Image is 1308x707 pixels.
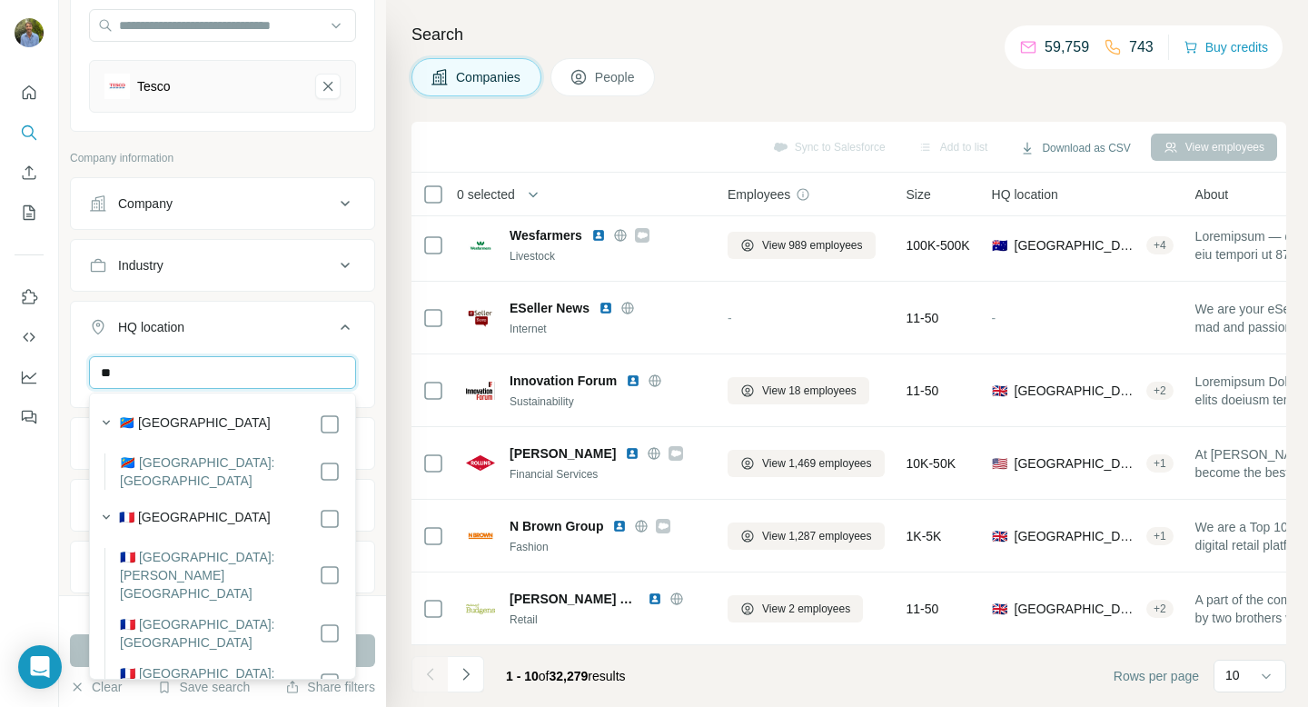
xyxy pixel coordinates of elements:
[466,231,495,260] img: Logo of Wesfarmers
[626,373,640,388] img: LinkedIn logo
[992,600,1007,618] span: 🇬🇧
[907,600,939,618] span: 11-50
[315,74,341,99] button: Tesco-remove-button
[510,539,706,555] div: Fashion
[118,256,163,274] div: Industry
[137,77,171,95] div: Tesco
[120,453,319,490] label: 🇨🇩 [GEOGRAPHIC_DATA]: [GEOGRAPHIC_DATA]
[1007,134,1143,162] button: Download as CSV
[591,228,606,243] img: LinkedIn logo
[411,22,1286,47] h4: Search
[119,508,271,530] label: 🇫🇷 [GEOGRAPHIC_DATA]
[510,226,582,244] span: Wesfarmers
[510,444,616,463] span: [PERSON_NAME]
[118,194,173,213] div: Company
[71,422,374,465] button: Annual revenue ($)
[992,527,1007,545] span: 🇬🇧
[1045,36,1089,58] p: 59,759
[992,236,1007,254] span: 🇦🇺
[15,401,44,433] button: Feedback
[457,185,515,204] span: 0 selected
[466,455,495,470] img: Logo of Rollins
[728,377,869,404] button: View 18 employees
[120,664,319,701] label: 🇫🇷 [GEOGRAPHIC_DATA]: [GEOGRAPHIC_DATA]
[510,517,603,535] span: N Brown Group
[728,523,885,550] button: View 1,287 employees
[1015,236,1139,254] span: [GEOGRAPHIC_DATA], [GEOGRAPHIC_DATA]
[104,74,130,99] img: Tesco-logo
[285,678,375,696] button: Share filters
[510,321,706,337] div: Internet
[506,669,539,683] span: 1 - 10
[762,383,857,399] span: View 18 employees
[1146,237,1174,254] div: + 4
[1015,527,1139,545] span: [GEOGRAPHIC_DATA], [GEOGRAPHIC_DATA]
[550,669,589,683] span: 32,279
[70,150,375,166] p: Company information
[15,18,44,47] img: Avatar
[907,309,939,327] span: 11-50
[71,244,374,287] button: Industry
[762,237,863,254] span: View 989 employees
[1146,601,1174,617] div: + 2
[157,678,250,696] button: Save search
[466,594,495,623] img: Logo of Maloney's Budgens
[18,645,62,689] div: Open Intercom Messenger
[120,548,319,602] label: 🇫🇷 [GEOGRAPHIC_DATA]: [PERSON_NAME][GEOGRAPHIC_DATA]
[71,483,374,527] button: Employees (size)
[15,321,44,353] button: Use Surfe API
[1129,36,1154,58] p: 743
[15,116,44,149] button: Search
[907,454,956,473] span: 10K-50K
[466,522,495,551] img: Logo of N Brown Group
[510,393,706,410] div: Sustainability
[118,318,184,336] div: HQ location
[71,182,374,225] button: Company
[466,304,495,333] img: Logo of ESeller News
[907,185,931,204] span: Size
[15,281,44,314] button: Use Surfe on LinkedIn
[599,301,613,315] img: LinkedIn logo
[907,527,942,545] span: 1K-5K
[648,592,662,606] img: LinkedIn logo
[1114,667,1199,685] span: Rows per page
[762,601,850,617] span: View 2 employees
[1015,600,1139,618] span: [GEOGRAPHIC_DATA], [GEOGRAPHIC_DATA], [GEOGRAPHIC_DATA]
[448,656,484,692] button: Navigate to next page
[1225,666,1240,684] p: 10
[15,361,44,393] button: Dashboard
[15,156,44,189] button: Enrich CSV
[1015,382,1139,400] span: [GEOGRAPHIC_DATA]
[1146,455,1174,472] div: + 1
[907,382,939,400] span: 11-50
[728,185,790,204] span: Employees
[1015,454,1139,473] span: [GEOGRAPHIC_DATA], [US_STATE]
[595,68,637,86] span: People
[15,76,44,109] button: Quick start
[456,68,522,86] span: Companies
[992,311,996,325] span: -
[762,528,872,544] span: View 1,287 employees
[992,382,1007,400] span: 🇬🇧
[1184,35,1268,60] button: Buy credits
[510,612,706,628] div: Retail
[728,450,885,477] button: View 1,469 employees
[71,545,374,589] button: Technologies
[728,311,732,325] span: -
[1146,528,1174,544] div: + 1
[612,519,627,533] img: LinkedIn logo
[510,590,639,608] span: [PERSON_NAME] Budgens
[728,595,863,622] button: View 2 employees
[506,669,626,683] span: results
[728,232,876,259] button: View 989 employees
[510,248,706,264] div: Livestock
[119,413,271,435] label: 🇨🇩 [GEOGRAPHIC_DATA]
[992,185,1058,204] span: HQ location
[15,196,44,229] button: My lists
[992,454,1007,473] span: 🇺🇸
[466,382,495,400] img: Logo of Innovation Forum
[510,466,706,483] div: Financial Services
[510,372,617,390] span: Innovation Forum
[907,236,970,254] span: 100K-500K
[1146,383,1174,399] div: + 2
